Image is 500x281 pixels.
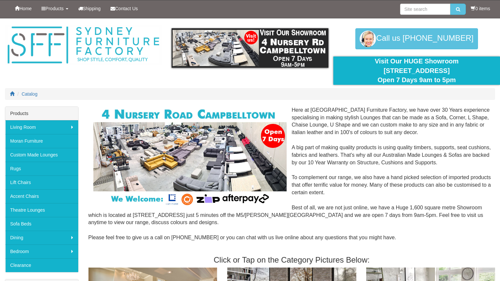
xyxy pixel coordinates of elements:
a: Dining [5,231,78,245]
span: Contact Us [115,6,138,11]
a: Rugs [5,162,78,176]
li: 0 items [471,5,490,12]
a: Custom Made Lounges [5,148,78,162]
a: Products [36,0,73,17]
a: Theatre Lounges [5,203,78,217]
a: Lift Chairs [5,176,78,189]
div: Visit Our HUGE Showroom [STREET_ADDRESS] Open 7 Days 9am to 5pm [338,57,495,85]
a: Shipping [73,0,106,17]
a: Moran Furniture [5,134,78,148]
span: Shipping [83,6,101,11]
a: Home [10,0,36,17]
a: Bedroom [5,245,78,258]
img: showroom.gif [172,28,328,68]
a: Contact Us [106,0,143,17]
a: Sofa Beds [5,217,78,231]
span: Home [19,6,32,11]
span: Products [45,6,63,11]
a: Living Room [5,120,78,134]
a: Accent Chairs [5,189,78,203]
input: Site search [400,4,450,15]
div: Here at [GEOGRAPHIC_DATA] Furniture Factory, we have over 30 Years experience specialising in mak... [88,106,495,249]
a: Clearance [5,258,78,272]
h3: Click or Tap on the Category Pictures Below: [88,256,495,264]
img: Sydney Furniture Factory [5,25,162,65]
a: Catalog [22,91,37,97]
div: Products [5,107,78,120]
img: Corner Modular Lounges [93,106,287,207]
